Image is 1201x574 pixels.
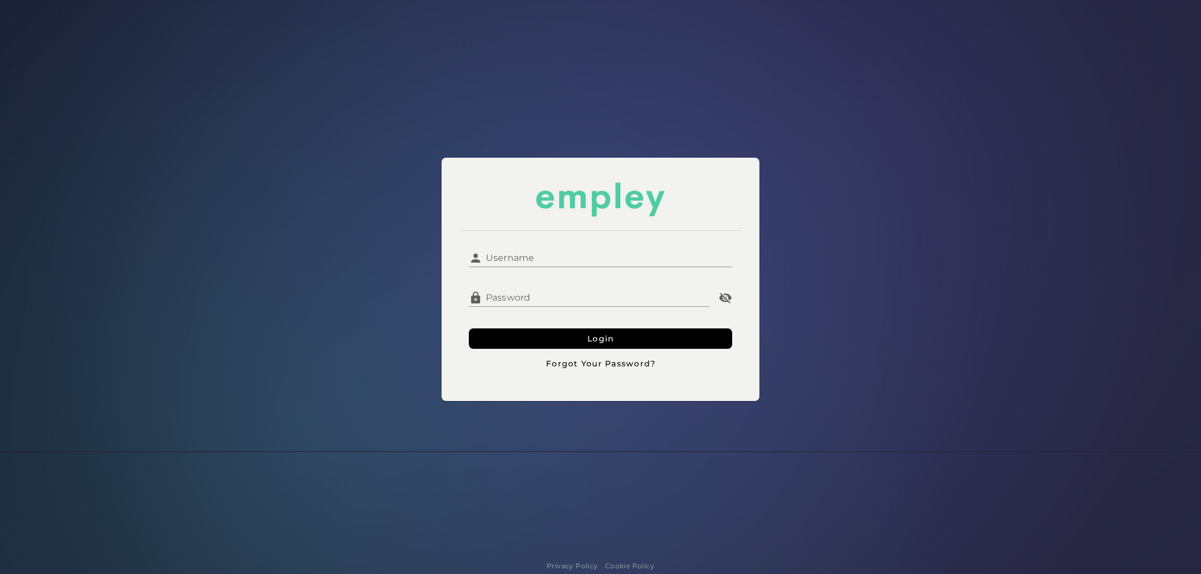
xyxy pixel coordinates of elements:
a: Privacy Policy [547,560,598,572]
a: Cookie Policy [605,560,654,572]
i: Password appended action [719,291,732,305]
span: Login [587,334,615,344]
button: Forgot Your Password? [469,353,732,374]
span: Forgot Your Password? [545,358,656,369]
button: Login [469,328,732,349]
